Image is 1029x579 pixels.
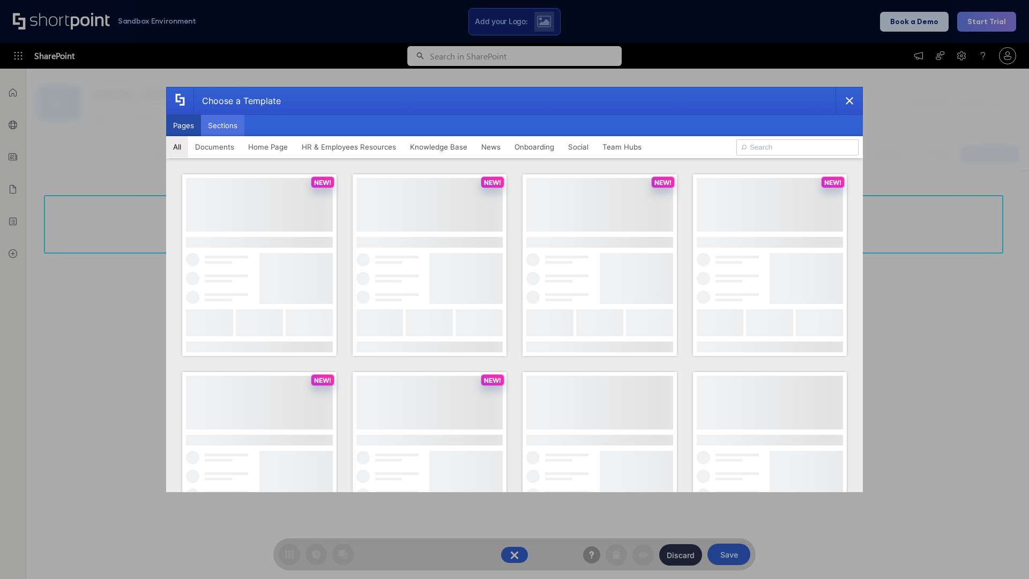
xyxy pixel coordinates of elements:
[193,87,281,114] div: Choose a Template
[836,455,1029,579] iframe: Chat Widget
[595,136,648,158] button: Team Hubs
[484,179,501,187] p: NEW!
[188,136,241,158] button: Documents
[166,87,863,492] div: template selector
[654,179,672,187] p: NEW!
[561,136,595,158] button: Social
[484,376,501,384] p: NEW!
[403,136,474,158] button: Knowledge Base
[474,136,508,158] button: News
[314,179,331,187] p: NEW!
[314,376,331,384] p: NEW!
[166,115,201,136] button: Pages
[824,179,841,187] p: NEW!
[736,139,859,155] input: Search
[201,115,244,136] button: Sections
[508,136,561,158] button: Onboarding
[166,136,188,158] button: All
[295,136,403,158] button: HR & Employees Resources
[241,136,295,158] button: Home Page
